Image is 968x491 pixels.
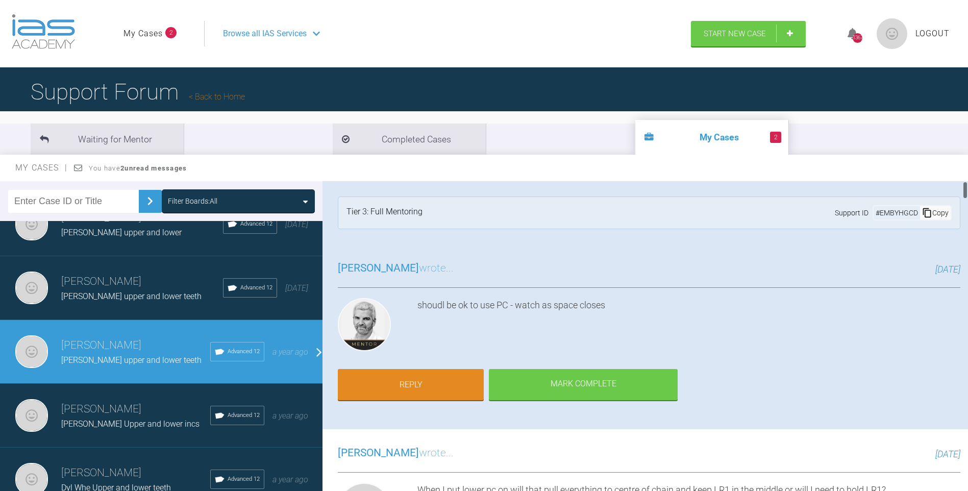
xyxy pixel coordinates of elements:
img: Neil Fearns [15,399,48,432]
span: Advanced 12 [240,283,272,292]
div: Copy [920,206,951,219]
li: Completed Cases [333,124,486,155]
span: [PERSON_NAME] [338,447,419,459]
span: 2 [165,27,177,38]
strong: 2 unread messages [120,164,187,172]
li: Waiting for Mentor [31,124,184,155]
span: [DATE] [285,219,308,229]
img: Neil Fearns [15,272,48,304]
span: [DATE] [935,264,960,275]
a: Logout [915,27,950,40]
img: Neil Fearns [15,335,48,368]
h3: [PERSON_NAME] [61,273,223,290]
span: a year ago [272,475,308,484]
span: Start New Case [704,29,766,38]
img: chevronRight.28bd32b0.svg [142,193,158,209]
span: a year ago [272,411,308,421]
img: Neil Fearns [15,208,48,240]
h1: Support Forum [31,74,245,110]
h3: wrote... [338,260,454,277]
input: Enter Case ID or Title [8,190,139,213]
div: shoudl be ok to use PC - watch as space closes [417,298,960,355]
span: Support ID [835,207,868,218]
a: Reply [338,369,484,401]
li: My Cases [635,120,788,155]
h3: wrote... [338,445,454,462]
div: 1367 [853,33,862,43]
span: Browse all IAS Services [223,27,307,40]
span: [PERSON_NAME] Upper and lower incs [61,419,200,429]
a: My Cases [123,27,163,40]
span: Advanced 12 [228,411,260,420]
img: profile.png [877,18,907,49]
span: [PERSON_NAME] upper and lower teeth [61,355,202,365]
div: # EMBYHGCD [874,207,920,218]
img: logo-light.3e3ef733.png [12,14,75,49]
span: [DATE] [285,283,308,293]
span: [PERSON_NAME] upper and lower [61,228,182,237]
span: Advanced 12 [240,219,272,229]
span: a year ago [272,347,308,357]
h3: [PERSON_NAME] [61,464,210,482]
span: [PERSON_NAME] upper and lower teeth [61,291,202,301]
span: [PERSON_NAME] [338,262,419,274]
div: Tier 3: Full Mentoring [346,205,423,220]
span: Advanced 12 [228,347,260,356]
span: 2 [770,132,781,143]
div: Filter Boards: All [168,195,217,207]
h3: [PERSON_NAME] [61,337,210,354]
a: Back to Home [189,92,245,102]
div: Mark Complete [489,369,678,401]
a: Start New Case [691,21,806,46]
span: You have [89,164,187,172]
span: Advanced 12 [228,475,260,484]
span: [DATE] [935,449,960,459]
img: Ross Hobson [338,298,391,351]
span: My Cases [15,163,68,173]
h3: [PERSON_NAME] [61,401,210,418]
